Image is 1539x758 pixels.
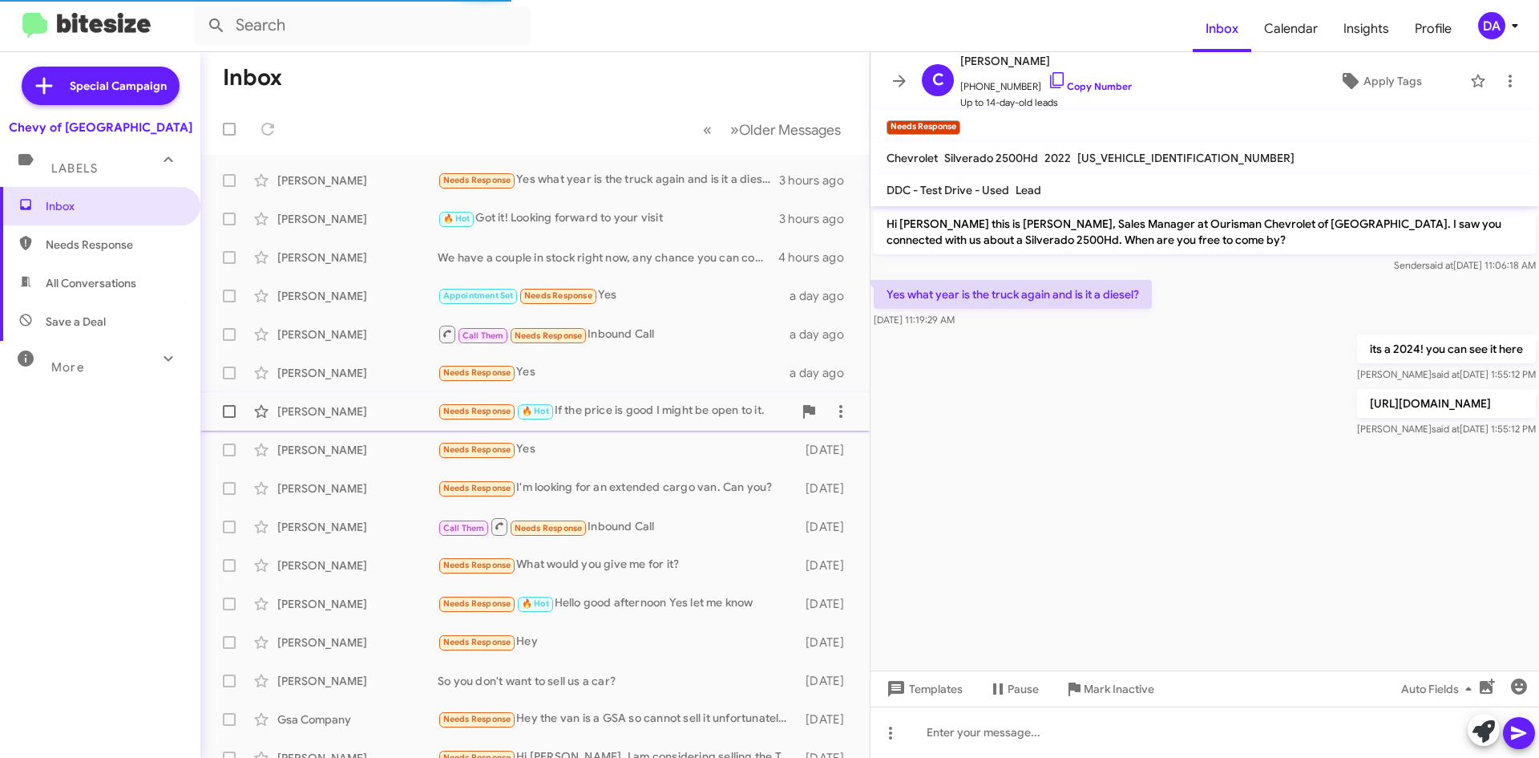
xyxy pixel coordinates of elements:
[1394,259,1536,271] span: Sender [DATE] 11:06:18 AM
[443,406,511,416] span: Needs Response
[438,673,798,689] div: So you don't want to sell us a car?
[277,673,438,689] div: [PERSON_NAME]
[1432,368,1460,380] span: said at
[438,440,798,459] div: Yes
[778,249,857,266] div: 4 hours ago
[721,113,850,146] button: Next
[693,113,721,146] button: Previous
[1357,423,1536,435] span: [PERSON_NAME] [DATE] 1:55:12 PM
[277,634,438,651] div: [PERSON_NAME]
[1193,6,1251,52] a: Inbox
[779,211,857,227] div: 3 hours ago
[46,198,182,214] span: Inbox
[779,172,857,188] div: 3 hours ago
[438,402,793,420] div: If the price is good I might be open to it.
[70,78,167,94] span: Special Campaign
[443,444,511,455] span: Needs Response
[960,71,1132,95] span: [PHONE_NUMBER]
[960,51,1132,71] span: [PERSON_NAME]
[1052,675,1167,703] button: Mark Inactive
[798,519,857,535] div: [DATE]
[443,637,511,647] span: Needs Response
[887,183,1009,197] span: DDC - Test Drive - Used
[960,95,1132,111] span: Up to 14-day-old leads
[522,598,549,609] span: 🔥 Hot
[277,211,438,227] div: [PERSON_NAME]
[277,442,438,458] div: [PERSON_NAME]
[1048,80,1132,92] a: Copy Number
[277,288,438,304] div: [PERSON_NAME]
[277,403,438,420] div: [PERSON_NAME]
[46,237,182,253] span: Needs Response
[223,65,282,91] h1: Inbox
[277,326,438,343] div: [PERSON_NAME]
[438,556,798,574] div: What would you give me for it?
[1478,12,1505,39] div: DA
[887,151,938,165] span: Chevrolet
[932,67,944,93] span: C
[277,519,438,535] div: [PERSON_NAME]
[277,557,438,574] div: [PERSON_NAME]
[1044,151,1071,165] span: 2022
[874,280,1152,309] p: Yes what year is the truck again and is it a diesel?
[194,6,531,45] input: Search
[443,714,511,724] span: Needs Response
[443,560,511,570] span: Needs Response
[522,406,549,416] span: 🔥 Hot
[874,314,955,326] span: [DATE] 11:19:29 AM
[438,633,798,651] div: Hey
[1388,675,1491,703] button: Auto Fields
[438,517,798,537] div: Inbound Call
[443,483,511,493] span: Needs Response
[463,330,504,341] span: Call Them
[277,172,438,188] div: [PERSON_NAME]
[1357,368,1536,380] span: [PERSON_NAME] [DATE] 1:55:12 PM
[277,365,438,381] div: [PERSON_NAME]
[277,596,438,612] div: [PERSON_NAME]
[524,290,592,301] span: Needs Response
[790,365,857,381] div: a day ago
[438,286,790,305] div: Yes
[703,120,712,140] span: «
[1331,6,1402,52] a: Insights
[438,249,778,266] div: We have a couple in stock right now, any chance you can come in [DATE]?
[883,675,963,703] span: Templates
[1084,675,1154,703] span: Mark Inactive
[1401,675,1478,703] span: Auto Fields
[46,275,136,291] span: All Conversations
[798,557,857,574] div: [DATE]
[887,120,960,135] small: Needs Response
[51,161,98,176] span: Labels
[976,675,1052,703] button: Pause
[798,634,857,651] div: [DATE]
[798,442,857,458] div: [DATE]
[1363,67,1422,95] span: Apply Tags
[1425,259,1453,271] span: said at
[1357,389,1536,418] p: [URL][DOMAIN_NAME]
[798,711,857,728] div: [DATE]
[1298,67,1462,95] button: Apply Tags
[438,479,798,497] div: I'm looking for an extended cargo van. Can you?
[22,67,180,105] a: Special Campaign
[874,209,1536,254] p: Hi [PERSON_NAME] this is [PERSON_NAME], Sales Manager at Ourisman Chevrolet of [GEOGRAPHIC_DATA]....
[1251,6,1331,52] a: Calendar
[9,120,192,136] div: Chevy of [GEOGRAPHIC_DATA]
[443,523,485,533] span: Call Them
[1402,6,1464,52] a: Profile
[798,480,857,497] div: [DATE]
[443,598,511,609] span: Needs Response
[1016,183,1041,197] span: Lead
[790,326,857,343] div: a day ago
[870,675,976,703] button: Templates
[798,596,857,612] div: [DATE]
[443,213,471,224] span: 🔥 Hot
[798,673,857,689] div: [DATE]
[1432,423,1460,435] span: said at
[438,171,779,189] div: Yes what year is the truck again and is it a diesel?
[790,288,857,304] div: a day ago
[438,363,790,382] div: Yes
[515,523,583,533] span: Needs Response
